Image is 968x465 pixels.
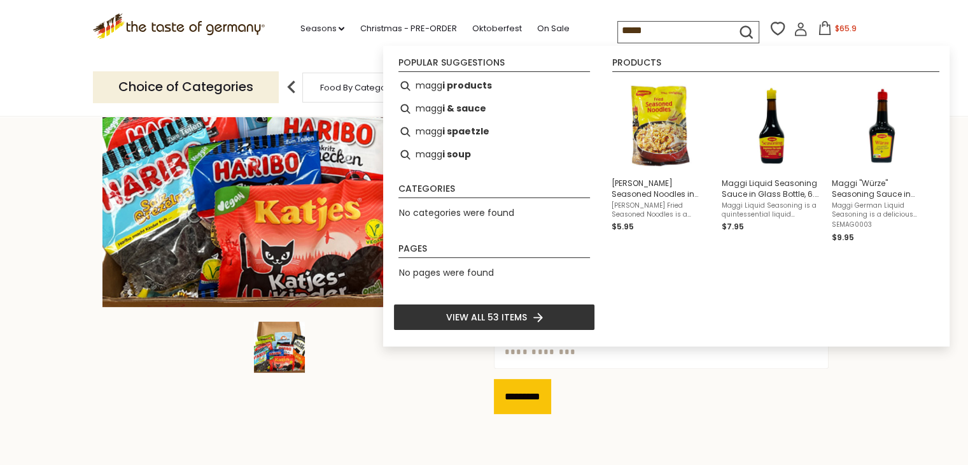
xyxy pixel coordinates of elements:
a: Seasons [300,22,344,36]
li: Pages [398,244,590,258]
a: Food By Category [320,83,394,92]
li: maggi & sauce [393,97,595,120]
a: On Sale [537,22,569,36]
span: $5.95 [612,221,634,232]
img: previous arrow [279,75,304,100]
li: maggi products [393,75,595,97]
span: Maggi "Würze" Seasoning Sauce in Glass Bottle, 250g - made in [GEOGRAPHIC_DATA] [832,178,932,199]
a: Christmas - PRE-ORDER [360,22,456,36]
img: The Taste of Germany Licorice Collection, 11pc. - SPECIAL PRICE [254,322,305,373]
span: SEMAG0003 [832,220,932,229]
span: $65.9 [834,23,856,34]
span: [PERSON_NAME] Fried Seasoned Noodles is a delicious solution to quickly prepare dinner or lunch. ... [612,201,712,219]
li: View all 53 items [393,304,595,331]
span: $9.95 [832,232,854,243]
span: View all 53 items [446,310,527,324]
li: Popular suggestions [398,58,590,72]
li: Products [612,58,939,72]
span: [PERSON_NAME] Seasoned Noodles in Pouch - 6.7 oz. [612,178,712,199]
a: Maggi Liquid Seasoning in Glass BottleMaggi "Würze" Seasoning Sauce in Glass Bottle, 250g - made ... [832,80,932,244]
button: $65.9 [810,21,864,40]
span: Maggi German Liquid Seasoning is a delicious liquid flavoring substance that adds flavor and qual... [832,201,932,219]
b: i soup [442,147,471,162]
b: i spaetzle [442,124,489,139]
img: Maggi Liquid Seasoning in Glass Bottle [836,80,928,172]
b: i products [442,78,492,93]
li: Maggi "Würze" Seasoning Sauce in Glass Bottle, 250g - made in Germany [827,75,937,249]
span: Maggi Liquid Seasoning is a quintessential liquid flavoring substance with European origin and gl... [722,201,822,219]
div: Instant Search Results [383,46,950,347]
span: $7.95 [722,221,744,232]
a: Maggi Fried Seasoned Noodles[PERSON_NAME] Seasoned Noodles in Pouch - 6.7 oz.[PERSON_NAME] Fried ... [612,80,712,244]
li: Maggi Liquid Seasoning Sauce in Glass Bottle, 6.7 fl. Oz. [717,75,827,249]
li: maggi soup [393,143,595,166]
span: Maggi Liquid Seasoning Sauce in Glass Bottle, 6.7 fl. Oz. [722,178,822,199]
li: maggi spaetzle [393,120,595,143]
span: No categories were found [399,206,514,219]
img: Maggi Fried Seasoned Noodles [615,80,708,172]
a: Oktoberfest [472,22,521,36]
li: Categories [398,184,590,198]
span: No pages were found [399,266,494,279]
img: Maggi Seasoning Sauce [726,80,818,172]
a: Maggi Seasoning SauceMaggi Liquid Seasoning Sauce in Glass Bottle, 6.7 fl. Oz.Maggi Liquid Season... [722,80,822,244]
li: Maggi Fried Seasoned Noodles in Pouch - 6.7 oz. [607,75,717,249]
b: i & sauce [442,101,486,116]
p: Choice of Categories [93,71,279,103]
